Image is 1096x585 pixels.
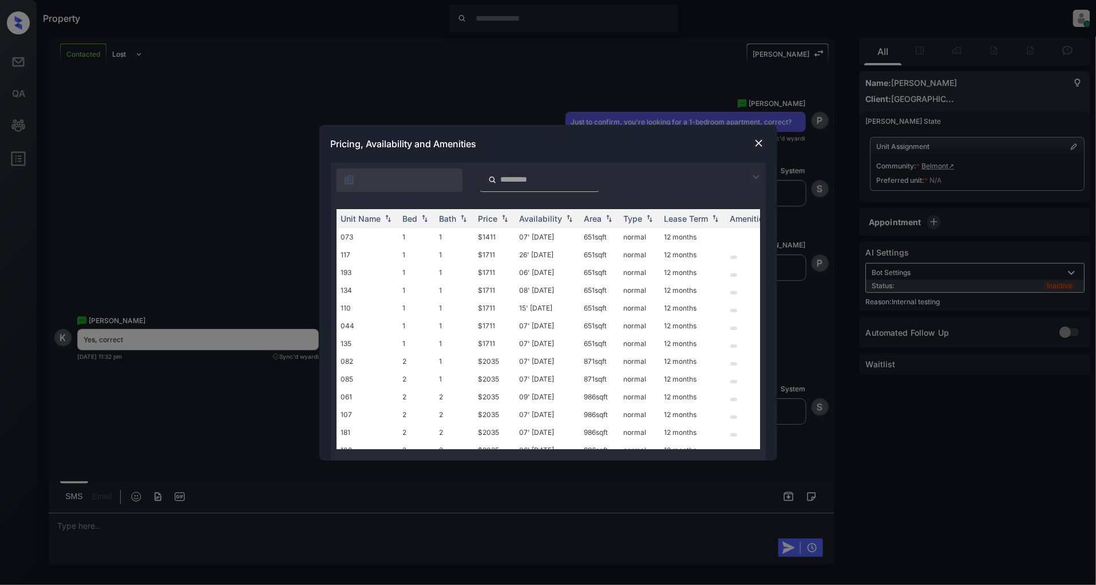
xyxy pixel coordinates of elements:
td: 12 months [660,441,726,459]
td: 26' [DATE] [515,246,580,264]
td: 107 [337,406,398,423]
td: 2 [435,406,474,423]
div: Availability [520,214,563,223]
td: $2035 [474,423,515,441]
td: 1 [435,352,474,370]
td: 193 [337,264,398,281]
td: 1 [435,228,474,246]
td: 2 [398,441,435,459]
img: sorting [710,214,721,222]
td: 2 [435,423,474,441]
img: sorting [644,214,655,222]
img: close [753,138,765,149]
td: 651 sqft [580,281,619,299]
td: $1711 [474,264,515,281]
td: 12 months [660,406,726,423]
td: 07' [DATE] [515,228,580,246]
div: Price [478,214,498,223]
td: 06' [DATE] [515,264,580,281]
td: 1 [435,335,474,352]
img: sorting [499,214,511,222]
td: 2 [398,370,435,388]
td: 651 sqft [580,246,619,264]
td: 100 [337,441,398,459]
td: normal [619,281,660,299]
td: normal [619,352,660,370]
td: 044 [337,317,398,335]
td: 1 [435,317,474,335]
td: normal [619,299,660,317]
td: 12 months [660,388,726,406]
td: 09' [DATE] [515,388,580,406]
td: 12 months [660,335,726,352]
div: Bed [403,214,418,223]
td: normal [619,246,660,264]
td: $2035 [474,370,515,388]
td: 12 months [660,246,726,264]
td: 07' [DATE] [515,370,580,388]
td: $1711 [474,246,515,264]
td: 08' [DATE] [515,281,580,299]
td: 651 sqft [580,228,619,246]
td: 1 [398,228,435,246]
td: 2 [398,423,435,441]
td: 1 [398,299,435,317]
td: 12 months [660,281,726,299]
td: 073 [337,228,398,246]
td: 2 [435,441,474,459]
img: icon-zuma [488,175,497,185]
td: 07' [DATE] [515,406,580,423]
td: 07' [DATE] [515,352,580,370]
img: sorting [382,214,394,222]
td: $2035 [474,406,515,423]
td: normal [619,264,660,281]
td: 1 [435,264,474,281]
td: 1 [435,299,474,317]
td: 651 sqft [580,317,619,335]
img: icon-zuma [749,170,763,184]
div: Amenities [730,214,769,223]
td: $2035 [474,388,515,406]
div: Pricing, Availability and Amenities [319,125,777,163]
td: 085 [337,370,398,388]
td: 12 months [660,299,726,317]
td: 061 [337,388,398,406]
td: 986 sqft [580,441,619,459]
td: $1711 [474,335,515,352]
td: 651 sqft [580,335,619,352]
td: 2 [435,388,474,406]
td: $1411 [474,228,515,246]
td: normal [619,441,660,459]
div: Area [584,214,602,223]
td: 06' [DATE] [515,441,580,459]
td: 07' [DATE] [515,423,580,441]
img: sorting [564,214,575,222]
div: Lease Term [664,214,709,223]
div: Bath [440,214,457,223]
td: 181 [337,423,398,441]
td: 871 sqft [580,352,619,370]
td: 07' [DATE] [515,335,580,352]
td: 1 [435,246,474,264]
img: icon-zuma [343,174,355,186]
td: 1 [435,281,474,299]
td: 1 [398,264,435,281]
td: 082 [337,352,398,370]
td: 986 sqft [580,423,619,441]
td: normal [619,423,660,441]
td: 986 sqft [580,406,619,423]
td: 1 [398,281,435,299]
td: 12 months [660,423,726,441]
td: 2 [398,406,435,423]
div: Unit Name [341,214,381,223]
td: 134 [337,281,398,299]
img: sorting [603,214,615,222]
td: $1711 [474,281,515,299]
td: normal [619,406,660,423]
td: 110 [337,299,398,317]
td: 117 [337,246,398,264]
td: 1 [398,317,435,335]
td: normal [619,228,660,246]
td: 12 months [660,352,726,370]
td: $1711 [474,299,515,317]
